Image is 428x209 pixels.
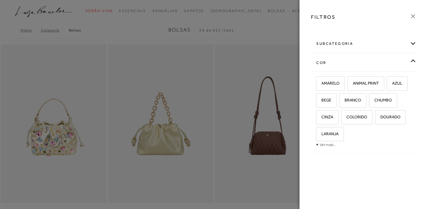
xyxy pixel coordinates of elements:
span: DOURADO [376,115,400,119]
span: ANIMAL PRINT [348,81,379,86]
span: COLORIDO [342,115,367,119]
span: BRANCO [340,98,361,102]
input: ANIMAL PRINT [346,81,353,87]
a: Ver mais... [319,142,337,147]
input: BRANCO [338,98,345,104]
span: CINZA [317,115,333,119]
span: + [316,142,319,147]
span: AZUL [387,81,402,86]
div: subcategoria [311,35,416,52]
span: CHUMBO [370,98,392,102]
div: cor [311,54,416,71]
input: AMARELO [315,81,321,87]
span: BEGE [317,98,331,102]
span: LARANJA [317,131,339,136]
input: DOURADO [374,115,380,121]
input: BEGE [315,98,321,104]
span: AMARELO [317,81,339,86]
input: COLORIDO [340,115,346,121]
h3: FILTROS [311,13,335,21]
input: LARANJA [315,132,321,138]
input: CHUMBO [368,98,374,104]
input: CINZA [315,115,321,121]
input: AZUL [386,81,392,87]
